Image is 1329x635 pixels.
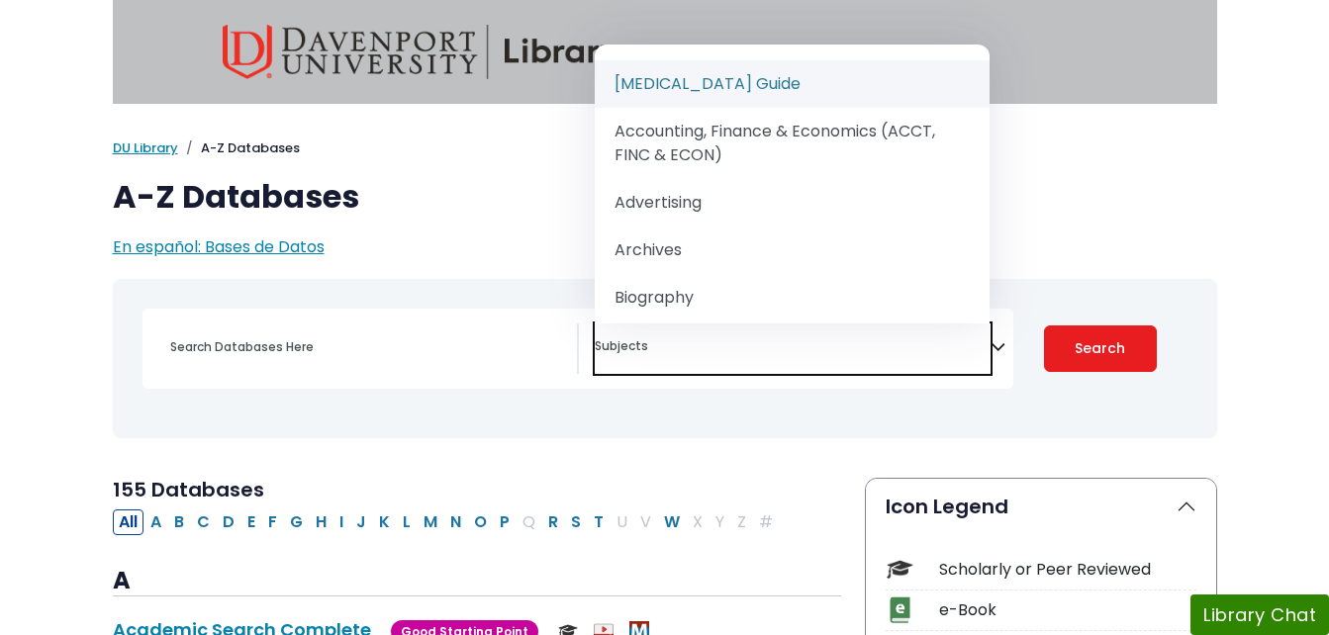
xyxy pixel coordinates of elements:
[113,178,1217,216] h1: A-Z Databases
[350,509,372,535] button: Filter Results J
[113,279,1217,438] nav: Search filters
[542,509,564,535] button: Filter Results R
[595,274,991,321] li: Biography
[113,138,1217,158] nav: breadcrumb
[887,556,913,583] img: Icon Scholarly or Peer Reviewed
[397,509,417,535] button: Filter Results L
[217,509,240,535] button: Filter Results D
[333,509,349,535] button: Filter Results I
[1044,325,1157,372] button: Submit for Search Results
[418,509,443,535] button: Filter Results M
[284,509,309,535] button: Filter Results G
[595,340,991,356] textarea: Search
[866,479,1216,534] button: Icon Legend
[494,509,516,535] button: Filter Results P
[373,509,396,535] button: Filter Results K
[468,509,493,535] button: Filter Results O
[113,138,178,157] a: DU Library
[191,509,216,535] button: Filter Results C
[1190,594,1329,635] button: Library Chat
[595,60,991,108] li: [MEDICAL_DATA] Guide
[595,108,991,179] li: Accounting, Finance & Economics (ACCT, FINC & ECON)
[658,509,686,535] button: Filter Results W
[113,509,781,532] div: Alpha-list to filter by first letter of database name
[241,509,261,535] button: Filter Results E
[223,25,618,79] img: Davenport University Library
[939,558,1196,582] div: Scholarly or Peer Reviewed
[588,509,610,535] button: Filter Results T
[939,598,1196,622] div: e-Book
[158,332,577,361] input: Search database by title or keyword
[262,509,283,535] button: Filter Results F
[168,509,190,535] button: Filter Results B
[113,567,841,596] h3: A
[113,509,143,535] button: All
[178,138,300,158] li: A-Z Databases
[113,476,264,503] span: 155 Databases
[565,509,587,535] button: Filter Results S
[113,235,325,258] a: En español: Bases de Datos
[144,509,167,535] button: Filter Results A
[444,509,467,535] button: Filter Results N
[595,179,991,227] li: Advertising
[310,509,332,535] button: Filter Results H
[595,227,991,274] li: Archives
[887,596,913,623] img: Icon e-Book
